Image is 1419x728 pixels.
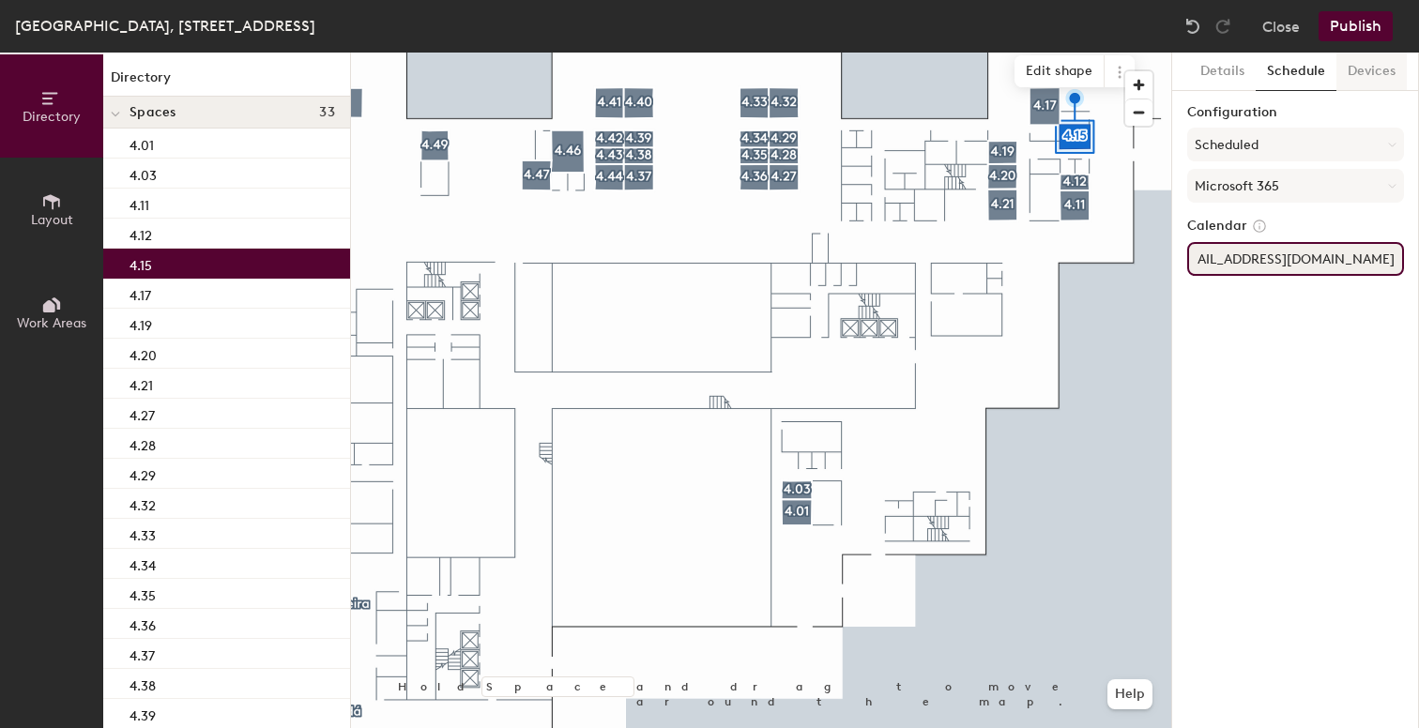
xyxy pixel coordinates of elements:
[17,315,86,331] span: Work Areas
[130,523,156,544] p: 4.33
[130,613,156,634] p: 4.36
[1189,53,1256,91] button: Details
[1262,11,1300,41] button: Close
[103,68,350,97] h1: Directory
[130,673,156,694] p: 4.38
[130,312,152,334] p: 4.19
[1187,105,1404,120] label: Configuration
[130,342,157,364] p: 4.20
[1183,17,1202,36] img: Undo
[1187,242,1404,276] input: Add calendar email
[23,109,81,125] span: Directory
[319,105,335,120] span: 33
[130,222,152,244] p: 4.12
[1319,11,1393,41] button: Publish
[130,553,156,574] p: 4.34
[15,14,315,38] div: [GEOGRAPHIC_DATA], [STREET_ADDRESS]
[1187,218,1404,235] label: Calendar
[1015,55,1105,87] span: Edit shape
[130,105,176,120] span: Spaces
[130,583,156,604] p: 4.35
[1187,169,1404,203] button: Microsoft 365
[130,463,156,484] p: 4.29
[130,493,156,514] p: 4.32
[130,372,153,394] p: 4.21
[1187,128,1404,161] button: Scheduled
[1213,17,1232,36] img: Redo
[130,162,157,184] p: 4.03
[1336,53,1407,91] button: Devices
[31,212,73,228] span: Layout
[130,132,154,154] p: 4.01
[1256,53,1336,91] button: Schedule
[130,282,151,304] p: 4.17
[130,192,149,214] p: 4.11
[130,402,155,424] p: 4.27
[1107,679,1152,709] button: Help
[130,703,156,724] p: 4.39
[130,643,155,664] p: 4.37
[130,252,152,274] p: 4.15
[130,432,156,454] p: 4.28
